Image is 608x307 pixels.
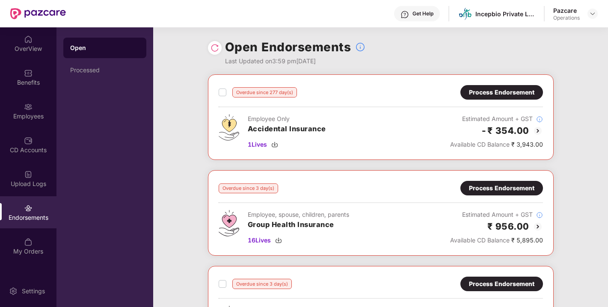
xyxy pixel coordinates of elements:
img: svg+xml;base64,PHN2ZyBpZD0iRW5kb3JzZW1lbnRzIiB4bWxucz0iaHR0cDovL3d3dy53My5vcmcvMjAwMC9zdmciIHdpZH... [24,204,33,213]
img: svg+xml;base64,PHN2ZyBpZD0iSGVscC0zMngzMiIgeG1sbnM9Imh0dHA6Ly93d3cudzMub3JnLzIwMDAvc3ZnIiB3aWR0aD... [400,10,409,19]
div: Last Updated on 3:59 pm[DATE] [225,56,366,66]
div: Operations [553,15,580,21]
div: Process Endorsement [469,183,534,193]
img: download.png [459,8,472,20]
div: Process Endorsement [469,279,534,289]
div: Employee Only [248,114,326,124]
img: svg+xml;base64,PHN2ZyB4bWxucz0iaHR0cDovL3d3dy53My5vcmcvMjAwMC9zdmciIHdpZHRoPSI0Ny43MTQiIGhlaWdodD... [219,210,239,236]
div: Incepbio Private Limited [475,10,535,18]
img: svg+xml;base64,PHN2ZyBpZD0iRG93bmxvYWQtMzJ4MzIiIHhtbG5zPSJodHRwOi8vd3d3LnczLm9yZy8yMDAwL3N2ZyIgd2... [271,141,278,148]
div: Get Help [412,10,433,17]
h3: Group Health Insurance [248,219,349,230]
div: Overdue since 3 day(s) [219,183,278,193]
span: Available CD Balance [450,236,510,244]
h1: Open Endorsements [225,38,351,56]
img: svg+xml;base64,PHN2ZyBpZD0iVXBsb2FkX0xvZ3MiIGRhdGEtbmFtZT0iVXBsb2FkIExvZ3MiIHhtbG5zPSJodHRwOi8vd3... [24,170,33,179]
img: svg+xml;base64,PHN2ZyBpZD0iSW5mb18tXzMyeDMyIiBkYXRhLW5hbWU9IkluZm8gLSAzMngzMiIgeG1sbnM9Imh0dHA6Ly... [536,212,543,218]
span: 1 Lives [248,140,267,149]
div: Overdue since 277 day(s) [232,87,297,97]
img: New Pazcare Logo [10,8,66,19]
div: Pazcare [553,6,580,15]
div: Overdue since 3 day(s) [232,279,292,289]
img: svg+xml;base64,PHN2ZyBpZD0iQmVuZWZpdHMiIHhtbG5zPSJodHRwOi8vd3d3LnczLm9yZy8yMDAwL3N2ZyIgd2lkdGg9Ij... [24,69,33,77]
h2: ₹ 956.00 [487,219,529,233]
div: Estimated Amount + GST [450,210,543,219]
div: Open [70,44,139,52]
img: svg+xml;base64,PHN2ZyBpZD0iU2V0dGluZy0yMHgyMCIgeG1sbnM9Imh0dHA6Ly93d3cudzMub3JnLzIwMDAvc3ZnIiB3aW... [9,287,18,295]
img: svg+xml;base64,PHN2ZyBpZD0iSG9tZSIgeG1sbnM9Imh0dHA6Ly93d3cudzMub3JnLzIwMDAvc3ZnIiB3aWR0aD0iMjAiIG... [24,35,33,44]
div: Processed [70,67,139,74]
div: ₹ 5,895.00 [450,236,543,245]
img: svg+xml;base64,PHN2ZyBpZD0iRG93bmxvYWQtMzJ4MzIiIHhtbG5zPSJodHRwOi8vd3d3LnczLm9yZy8yMDAwL3N2ZyIgd2... [275,237,282,244]
h2: -₹ 354.00 [481,124,529,138]
img: svg+xml;base64,PHN2ZyBpZD0iSW5mb18tXzMyeDMyIiBkYXRhLW5hbWU9IkluZm8gLSAzMngzMiIgeG1sbnM9Imh0dHA6Ly... [355,42,365,52]
img: svg+xml;base64,PHN2ZyBpZD0iQmFjay0yMHgyMCIgeG1sbnM9Imh0dHA6Ly93d3cudzMub3JnLzIwMDAvc3ZnIiB3aWR0aD... [533,221,543,232]
img: svg+xml;base64,PHN2ZyBpZD0iRHJvcGRvd24tMzJ4MzIiIHhtbG5zPSJodHRwOi8vd3d3LnczLm9yZy8yMDAwL3N2ZyIgd2... [589,10,596,17]
img: svg+xml;base64,PHN2ZyB4bWxucz0iaHR0cDovL3d3dy53My5vcmcvMjAwMC9zdmciIHdpZHRoPSI0OS4zMjEiIGhlaWdodD... [219,114,239,141]
div: Settings [19,287,47,295]
img: svg+xml;base64,PHN2ZyBpZD0iRW1wbG95ZWVzIiB4bWxucz0iaHR0cDovL3d3dy53My5vcmcvMjAwMC9zdmciIHdpZHRoPS... [24,103,33,111]
span: 16 Lives [248,236,271,245]
div: Employee, spouse, children, parents [248,210,349,219]
img: svg+xml;base64,PHN2ZyBpZD0iQmFjay0yMHgyMCIgeG1sbnM9Imh0dHA6Ly93d3cudzMub3JnLzIwMDAvc3ZnIiB3aWR0aD... [533,126,543,136]
div: Estimated Amount + GST [450,114,543,124]
span: Available CD Balance [450,141,510,148]
img: svg+xml;base64,PHN2ZyBpZD0iTXlfT3JkZXJzIiBkYXRhLW5hbWU9Ik15IE9yZGVycyIgeG1sbnM9Imh0dHA6Ly93d3cudz... [24,238,33,246]
img: svg+xml;base64,PHN2ZyBpZD0iSW5mb18tXzMyeDMyIiBkYXRhLW5hbWU9IkluZm8gLSAzMngzMiIgeG1sbnM9Imh0dHA6Ly... [536,116,543,123]
h3: Accidental Insurance [248,124,326,135]
div: ₹ 3,943.00 [450,140,543,149]
img: svg+xml;base64,PHN2ZyBpZD0iQ0RfQWNjb3VudHMiIGRhdGEtbmFtZT0iQ0QgQWNjb3VudHMiIHhtbG5zPSJodHRwOi8vd3... [24,136,33,145]
div: Process Endorsement [469,88,534,97]
img: svg+xml;base64,PHN2ZyBpZD0iUmVsb2FkLTMyeDMyIiB4bWxucz0iaHR0cDovL3d3dy53My5vcmcvMjAwMC9zdmciIHdpZH... [211,44,219,52]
